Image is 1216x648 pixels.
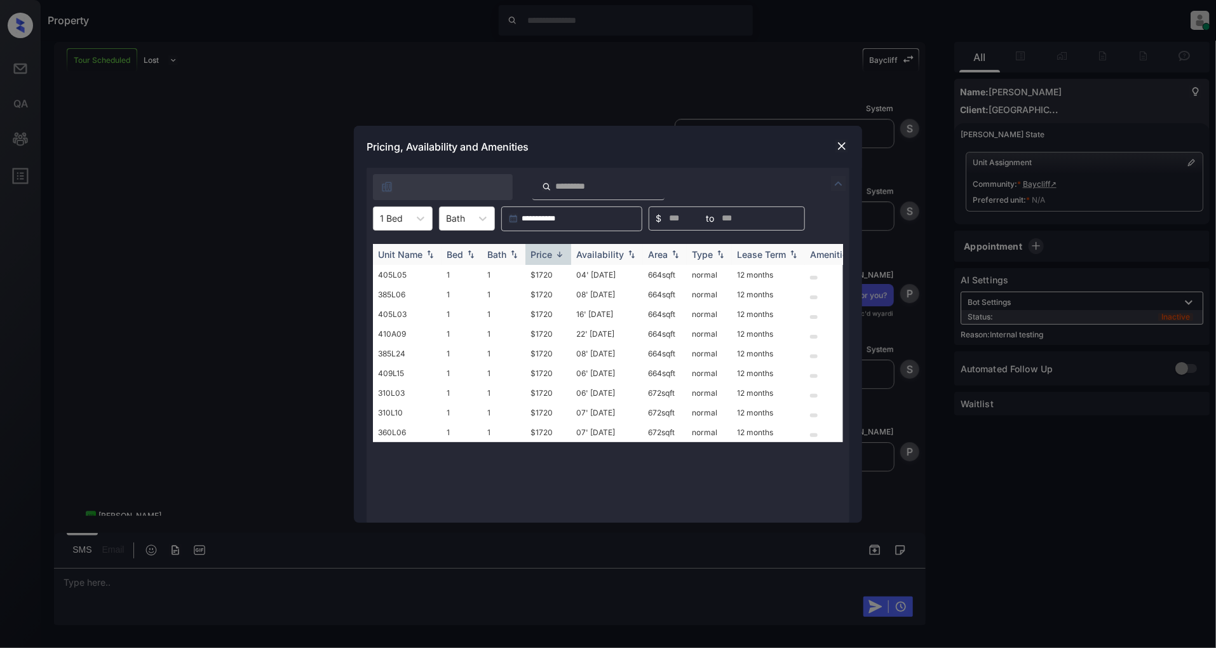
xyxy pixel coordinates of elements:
[571,324,643,344] td: 22' [DATE]
[571,304,643,324] td: 16' [DATE]
[648,249,668,260] div: Area
[643,363,687,383] td: 664 sqft
[643,383,687,403] td: 672 sqft
[442,422,482,442] td: 1
[482,344,525,363] td: 1
[706,212,714,226] span: to
[373,324,442,344] td: 410A09
[373,422,442,442] td: 360L06
[687,422,732,442] td: normal
[442,403,482,422] td: 1
[442,383,482,403] td: 1
[373,285,442,304] td: 385L06
[508,250,520,259] img: sorting
[373,403,442,422] td: 310L10
[669,250,682,259] img: sorting
[643,324,687,344] td: 664 sqft
[643,265,687,285] td: 664 sqft
[571,422,643,442] td: 07' [DATE]
[482,324,525,344] td: 1
[442,285,482,304] td: 1
[576,249,624,260] div: Availability
[482,383,525,403] td: 1
[687,285,732,304] td: normal
[442,304,482,324] td: 1
[625,250,638,259] img: sorting
[643,344,687,363] td: 664 sqft
[373,363,442,383] td: 409L15
[482,422,525,442] td: 1
[643,304,687,324] td: 664 sqft
[810,249,853,260] div: Amenities
[442,265,482,285] td: 1
[571,403,643,422] td: 07' [DATE]
[525,344,571,363] td: $1720
[378,249,422,260] div: Unit Name
[687,265,732,285] td: normal
[732,363,805,383] td: 12 months
[687,304,732,324] td: normal
[525,403,571,422] td: $1720
[482,363,525,383] td: 1
[831,176,846,191] img: icon-zuma
[643,285,687,304] td: 664 sqft
[542,181,551,192] img: icon-zuma
[373,265,442,285] td: 405L05
[732,304,805,324] td: 12 months
[714,250,727,259] img: sorting
[482,265,525,285] td: 1
[482,403,525,422] td: 1
[643,422,687,442] td: 672 sqft
[656,212,661,226] span: $
[525,324,571,344] td: $1720
[732,422,805,442] td: 12 months
[643,403,687,422] td: 672 sqft
[687,383,732,403] td: normal
[442,324,482,344] td: 1
[732,265,805,285] td: 12 months
[571,363,643,383] td: 06' [DATE]
[530,249,552,260] div: Price
[571,285,643,304] td: 08' [DATE]
[732,285,805,304] td: 12 months
[571,344,643,363] td: 08' [DATE]
[732,383,805,403] td: 12 months
[732,344,805,363] td: 12 months
[571,265,643,285] td: 04' [DATE]
[525,383,571,403] td: $1720
[482,285,525,304] td: 1
[487,249,506,260] div: Bath
[571,383,643,403] td: 06' [DATE]
[687,403,732,422] td: normal
[464,250,477,259] img: sorting
[482,304,525,324] td: 1
[787,250,800,259] img: sorting
[525,265,571,285] td: $1720
[687,324,732,344] td: normal
[732,403,805,422] td: 12 months
[553,250,566,259] img: sorting
[381,180,393,193] img: icon-zuma
[373,304,442,324] td: 405L03
[737,249,786,260] div: Lease Term
[424,250,436,259] img: sorting
[373,344,442,363] td: 385L24
[525,363,571,383] td: $1720
[442,344,482,363] td: 1
[687,344,732,363] td: normal
[354,126,862,168] div: Pricing, Availability and Amenities
[732,324,805,344] td: 12 months
[525,304,571,324] td: $1720
[442,363,482,383] td: 1
[447,249,463,260] div: Bed
[525,285,571,304] td: $1720
[525,422,571,442] td: $1720
[687,363,732,383] td: normal
[692,249,713,260] div: Type
[373,383,442,403] td: 310L03
[835,140,848,152] img: close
